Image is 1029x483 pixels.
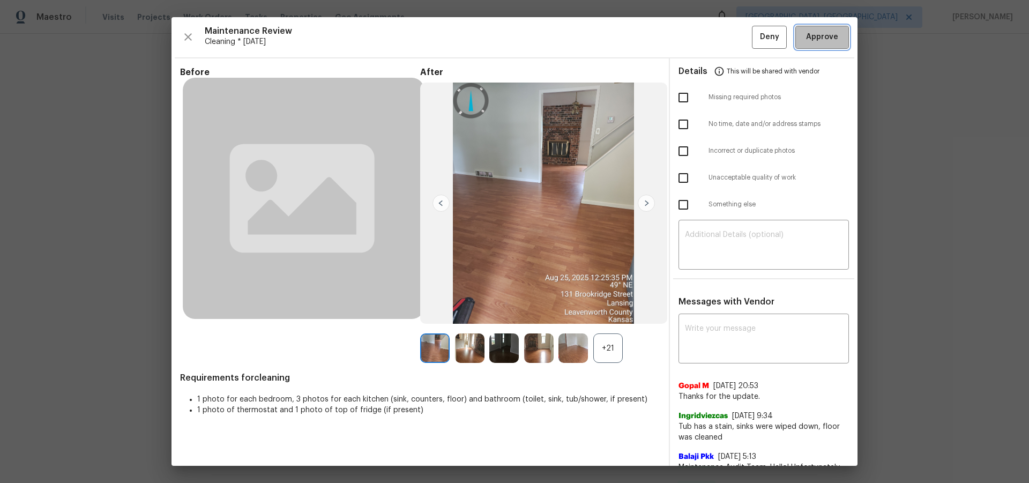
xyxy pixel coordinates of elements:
[593,333,623,363] div: +21
[678,58,707,84] span: Details
[180,67,420,78] span: Before
[670,191,857,218] div: Something else
[205,36,752,47] span: Cleaning * [DATE]
[420,67,660,78] span: After
[678,411,728,421] span: Ingridviezcas
[678,381,709,391] span: Gopal M
[433,195,450,212] img: left-chevron-button-url
[760,31,779,44] span: Deny
[670,111,857,138] div: No time, date and/or address stamps
[806,31,838,44] span: Approve
[709,120,849,129] span: No time, date and/or address stamps
[678,451,714,462] span: Balaji Pkk
[197,394,660,405] li: 1 photo for each bedroom, 3 photos for each kitchen (sink, counters, floor) and bathroom (toilet,...
[180,373,660,383] span: Requirements for cleaning
[752,26,787,49] button: Deny
[670,84,857,111] div: Missing required photos
[709,146,849,155] span: Incorrect or duplicate photos
[732,412,773,420] span: [DATE] 9:34
[670,165,857,191] div: Unacceptable quality of work
[197,405,660,415] li: 1 photo of thermostat and 1 photo of top of fridge (if present)
[678,298,774,306] span: Messages with Vendor
[670,138,857,165] div: Incorrect or duplicate photos
[718,453,756,460] span: [DATE] 5:13
[713,382,758,390] span: [DATE] 20:53
[727,58,819,84] span: This will be shared with vendor
[205,26,752,36] span: Maintenance Review
[678,391,849,402] span: Thanks for the update.
[795,26,849,49] button: Approve
[709,93,849,102] span: Missing required photos
[709,200,849,209] span: Something else
[709,173,849,182] span: Unacceptable quality of work
[638,195,655,212] img: right-chevron-button-url
[678,421,849,443] span: Tub has a stain, sinks were wiped down, floor was cleaned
